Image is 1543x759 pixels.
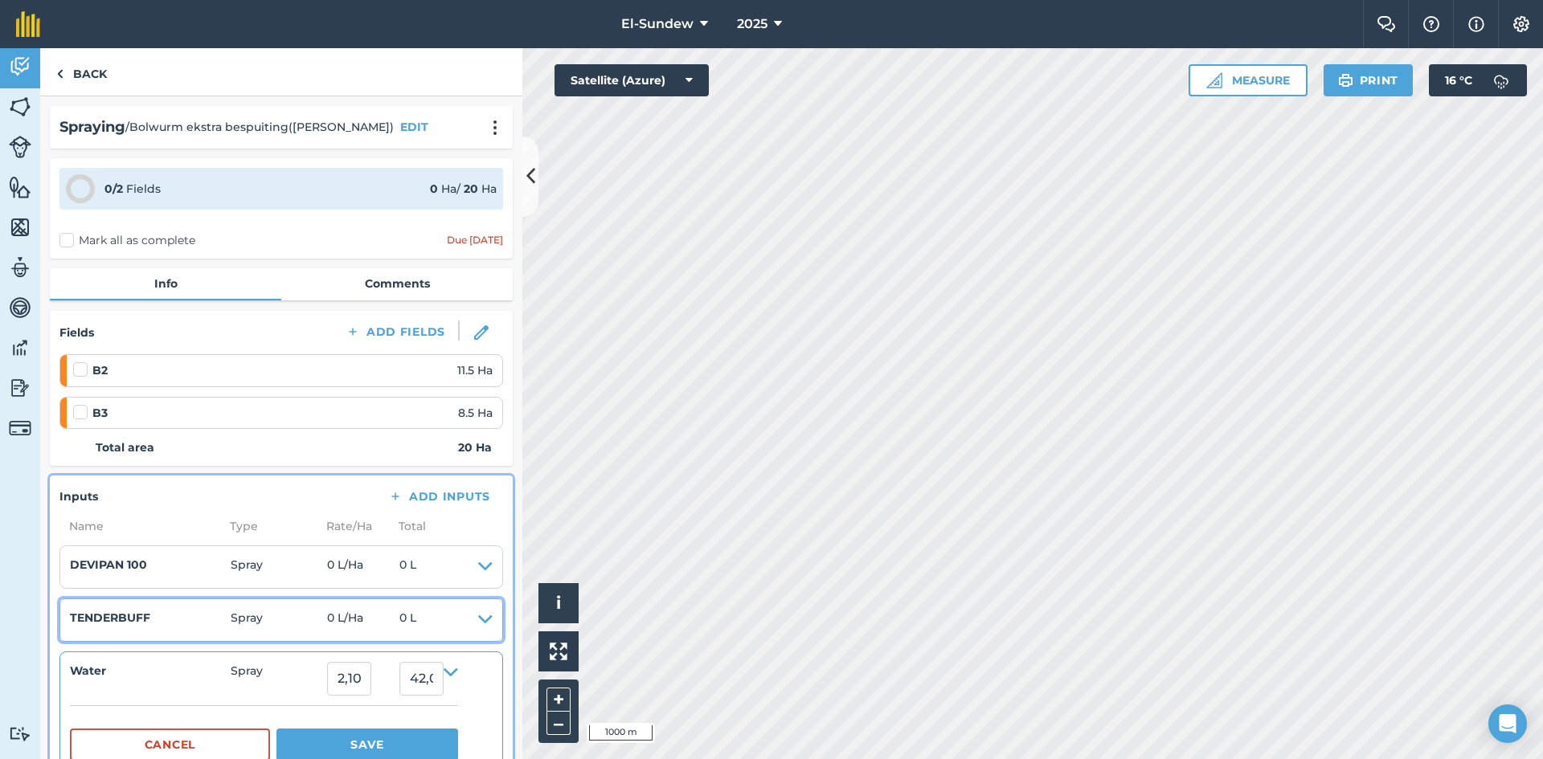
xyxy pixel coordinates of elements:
[9,417,31,439] img: svg+xml;base64,PD94bWwgdmVyc2lvbj0iMS4wIiBlbmNvZGluZz0idXRmLTgiPz4KPCEtLSBHZW5lcmF0b3I6IEFkb2JlIE...
[56,64,63,84] img: svg+xml;base64,PHN2ZyB4bWxucz0iaHR0cDovL3d3dy53My5vcmcvMjAwMC9zdmciIHdpZHRoPSI5IiBoZWlnaHQ9IjI0Ii...
[50,268,281,299] a: Info
[70,609,493,631] summary: TENDERBUFFSpray0 L/Ha0 L
[9,336,31,360] img: svg+xml;base64,PD94bWwgdmVyc2lvbj0iMS4wIiBlbmNvZGluZz0idXRmLTgiPz4KPCEtLSBHZW5lcmF0b3I6IEFkb2JlIE...
[220,517,317,535] span: Type
[1468,14,1484,34] img: svg+xml;base64,PHN2ZyB4bWxucz0iaHR0cDovL3d3dy53My5vcmcvMjAwMC9zdmciIHdpZHRoPSIxNyIgaGVpZ2h0PSIxNy...
[327,556,399,578] span: 0 L / Ha
[474,325,489,340] img: svg+xml;base64,PHN2ZyB3aWR0aD0iMTgiIGhlaWdodD0iMTgiIHZpZXdCb3g9IjAgMCAxOCAxOCIgZmlsbD0ibm9uZSIgeG...
[1338,71,1353,90] img: svg+xml;base64,PHN2ZyB4bWxucz0iaHR0cDovL3d3dy53My5vcmcvMjAwMC9zdmciIHdpZHRoPSIxOSIgaGVpZ2h0PSIyNC...
[59,116,125,139] h2: Spraying
[1189,64,1308,96] button: Measure
[96,439,154,456] strong: Total area
[546,712,571,735] button: –
[550,643,567,660] img: Four arrows, one pointing top left, one top right, one bottom right and the last bottom left
[458,439,492,456] strong: 20 Ha
[231,662,327,696] span: Spray
[399,556,416,578] span: 0 L
[1206,72,1222,88] img: Ruler icon
[485,120,505,136] img: svg+xml;base64,PHN2ZyB4bWxucz0iaHR0cDovL3d3dy53My5vcmcvMjAwMC9zdmciIHdpZHRoPSIyMCIgaGVpZ2h0PSIyNC...
[59,517,220,535] span: Name
[327,609,399,631] span: 0 L / Ha
[70,662,231,679] h4: Water
[546,688,571,712] button: +
[400,118,428,136] button: EDIT
[1422,16,1441,32] img: A question mark icon
[389,517,426,535] span: Total
[9,215,31,239] img: svg+xml;base64,PHN2ZyB4bWxucz0iaHR0cDovL3d3dy53My5vcmcvMjAwMC9zdmciIHdpZHRoPSI1NiIgaGVpZ2h0PSI2MC...
[9,175,31,199] img: svg+xml;base64,PHN2ZyB4bWxucz0iaHR0cDovL3d3dy53My5vcmcvMjAwMC9zdmciIHdpZHRoPSI1NiIgaGVpZ2h0PSI2MC...
[9,376,31,400] img: svg+xml;base64,PD94bWwgdmVyc2lvbj0iMS4wIiBlbmNvZGluZz0idXRmLTgiPz4KPCEtLSBHZW5lcmF0b3I6IEFkb2JlIE...
[457,361,493,379] span: 11.5 Ha
[231,609,327,631] span: Spray
[59,488,98,505] h4: Inputs
[70,556,231,573] h4: DEVIPAN 100
[16,11,40,37] img: fieldmargin Logo
[92,361,108,379] strong: B2
[737,14,767,34] span: 2025
[458,404,493,422] span: 8.5 Ha
[104,180,161,198] div: Fields
[1324,64,1414,96] button: Print
[9,726,31,741] img: svg+xml;base64,PD94bWwgdmVyc2lvbj0iMS4wIiBlbmNvZGluZz0idXRmLTgiPz4KPCEtLSBHZW5lcmF0b3I6IEFkb2JlIE...
[92,404,108,422] strong: B3
[333,320,458,343] button: Add Fields
[317,517,389,535] span: Rate/ Ha
[556,593,561,613] span: i
[59,232,195,249] label: Mark all as complete
[430,180,497,198] div: Ha / Ha
[70,609,231,626] h4: TENDERBUFF
[9,95,31,119] img: svg+xml;base64,PHN2ZyB4bWxucz0iaHR0cDovL3d3dy53My5vcmcvMjAwMC9zdmciIHdpZHRoPSI1NiIgaGVpZ2h0PSI2MC...
[9,136,31,158] img: svg+xml;base64,PD94bWwgdmVyc2lvbj0iMS4wIiBlbmNvZGluZz0idXRmLTgiPz4KPCEtLSBHZW5lcmF0b3I6IEFkb2JlIE...
[538,583,579,623] button: i
[1445,64,1472,96] span: 16 ° C
[621,14,694,34] span: El-Sundew
[1488,704,1527,743] div: Open Intercom Messenger
[281,268,513,299] a: Comments
[555,64,709,96] button: Satellite (Azure)
[464,182,478,196] strong: 20
[9,255,31,280] img: svg+xml;base64,PD94bWwgdmVyc2lvbj0iMS4wIiBlbmNvZGluZz0idXRmLTgiPz4KPCEtLSBHZW5lcmF0b3I6IEFkb2JlIE...
[59,324,94,341] h4: Fields
[1512,16,1531,32] img: A cog icon
[40,48,123,96] a: Back
[430,182,438,196] strong: 0
[231,556,327,578] span: Spray
[1377,16,1396,32] img: Two speech bubbles overlapping with the left bubble in the forefront
[70,662,458,696] summary: WaterSpray
[447,234,503,247] div: Due [DATE]
[104,182,123,196] strong: 0 / 2
[1485,64,1517,96] img: svg+xml;base64,PD94bWwgdmVyc2lvbj0iMS4wIiBlbmNvZGluZz0idXRmLTgiPz4KPCEtLSBHZW5lcmF0b3I6IEFkb2JlIE...
[399,609,416,631] span: 0 L
[70,556,493,578] summary: DEVIPAN 100Spray0 L/Ha0 L
[9,296,31,320] img: svg+xml;base64,PD94bWwgdmVyc2lvbj0iMS4wIiBlbmNvZGluZz0idXRmLTgiPz4KPCEtLSBHZW5lcmF0b3I6IEFkb2JlIE...
[125,118,394,136] span: / Bolwurm ekstra bespuiting([PERSON_NAME])
[375,485,503,508] button: Add Inputs
[1429,64,1527,96] button: 16 °C
[9,55,31,79] img: svg+xml;base64,PD94bWwgdmVyc2lvbj0iMS4wIiBlbmNvZGluZz0idXRmLTgiPz4KPCEtLSBHZW5lcmF0b3I6IEFkb2JlIE...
